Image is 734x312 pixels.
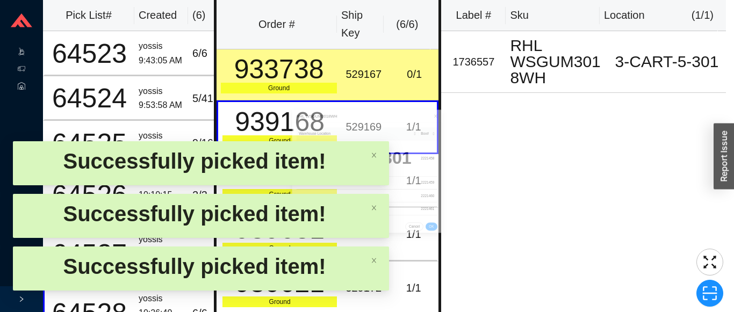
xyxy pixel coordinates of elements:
[696,249,723,275] button: fullscreen
[476,264,498,279] button: OK
[445,53,501,71] div: 1736557
[463,202,498,226] td: 2221460
[483,54,507,77] button: Close
[463,86,498,111] th: Box# sortable
[21,253,368,280] div: Successfully picked item!
[240,117,459,171] div: 3-CART-5-301
[139,54,184,68] div: 9:43:05 AM
[240,93,451,104] span: Warehouse Location
[139,129,184,143] div: yossis
[445,266,465,277] span: Cancel
[467,93,486,104] span: Box#
[463,178,498,202] td: 2221459
[139,84,184,99] div: yossis
[371,152,377,158] span: close
[192,134,225,152] div: 9 / 16
[236,60,498,71] div: RHL WSGUM3018WH
[192,6,227,24] div: ( 6 )
[221,56,337,83] div: 933738
[604,6,645,24] div: Location
[192,45,225,62] div: 6 / 6
[463,111,498,178] td: 2221458
[463,226,498,250] td: 2221461
[696,280,723,307] button: scan
[21,148,368,175] div: Successfully picked item!
[697,254,723,270] span: fullscreen
[49,85,130,112] div: 64524
[49,40,130,67] div: 64523
[221,83,337,93] div: Ground
[139,39,184,54] div: yossis
[222,135,337,146] div: Ground
[21,200,368,227] div: Successfully picked item!
[371,205,377,211] span: close
[697,285,723,301] span: scan
[371,257,377,264] span: close
[388,16,426,33] div: ( 6 / 6 )
[192,90,225,107] div: 5 / 41
[139,98,184,113] div: 9:53:58 AM
[510,38,603,86] div: RHL WSGUM3018WH
[491,62,499,69] span: close
[483,266,492,277] span: OK
[612,54,722,70] div: 3-CART-5-301
[222,296,337,307] div: Ground
[394,279,433,297] div: 1 / 1
[236,86,463,111] th: Warehouse Location sortable
[49,130,130,157] div: 64525
[438,264,471,279] button: Cancel
[692,6,714,24] div: ( 1 / 1 )
[222,108,337,135] div: 939168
